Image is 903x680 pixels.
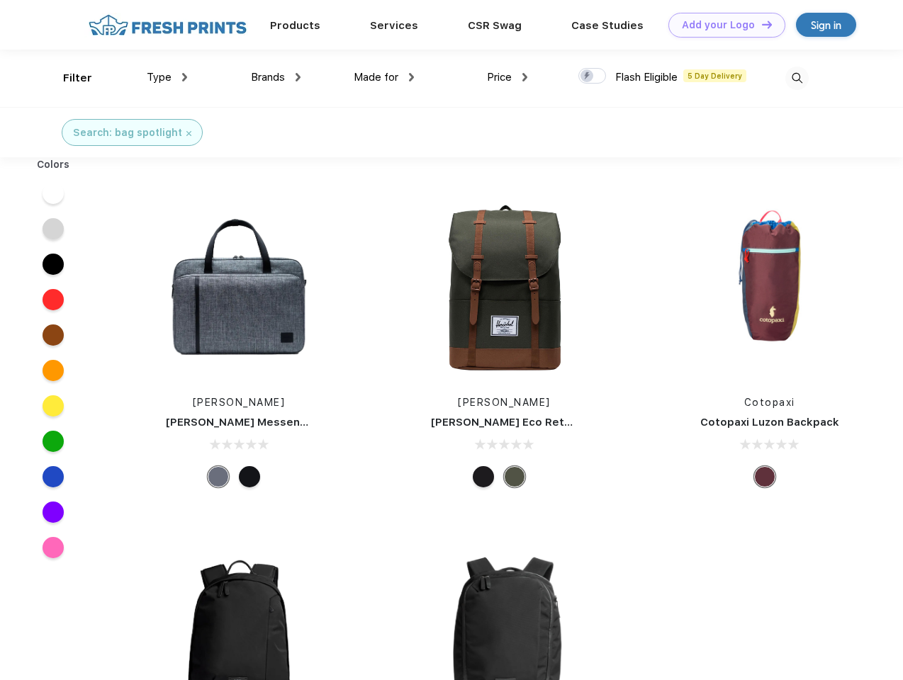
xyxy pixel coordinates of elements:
[675,193,864,381] img: func=resize&h=266
[251,71,285,84] span: Brands
[431,416,721,429] a: [PERSON_NAME] Eco Retreat 15" Computer Backpack
[754,466,775,487] div: Surprise
[26,157,81,172] div: Colors
[744,397,795,408] a: Cotopaxi
[409,73,414,81] img: dropdown.png
[63,70,92,86] div: Filter
[700,416,839,429] a: Cotopaxi Luzon Backpack
[683,69,746,82] span: 5 Day Delivery
[473,466,494,487] div: Black
[193,397,286,408] a: [PERSON_NAME]
[504,466,525,487] div: Forest
[762,21,772,28] img: DT
[239,466,260,487] div: Black
[147,71,172,84] span: Type
[186,131,191,136] img: filter_cancel.svg
[208,466,229,487] div: Raven Crosshatch
[796,13,856,37] a: Sign in
[84,13,251,38] img: fo%20logo%202.webp
[522,73,527,81] img: dropdown.png
[145,193,333,381] img: func=resize&h=266
[166,416,319,429] a: [PERSON_NAME] Messenger
[270,19,320,32] a: Products
[458,397,551,408] a: [PERSON_NAME]
[615,71,678,84] span: Flash Eligible
[682,19,755,31] div: Add your Logo
[73,125,182,140] div: Search: bag spotlight
[410,193,598,381] img: func=resize&h=266
[811,17,841,33] div: Sign in
[354,71,398,84] span: Made for
[785,67,809,90] img: desktop_search.svg
[296,73,301,81] img: dropdown.png
[487,71,512,84] span: Price
[182,73,187,81] img: dropdown.png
